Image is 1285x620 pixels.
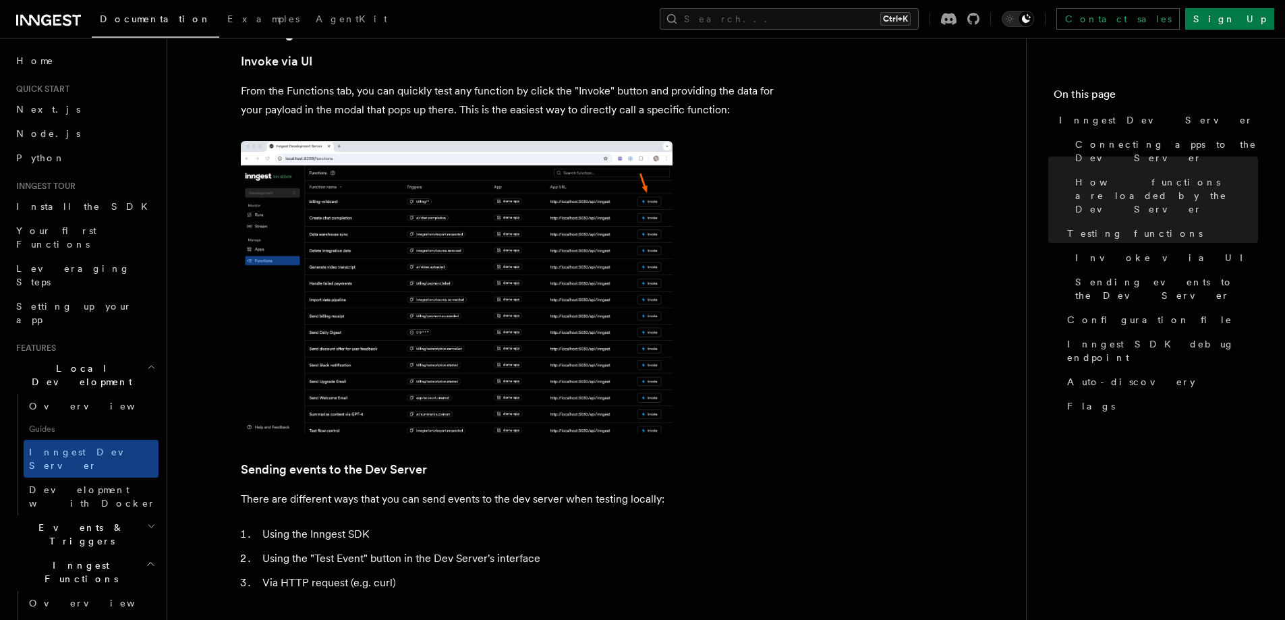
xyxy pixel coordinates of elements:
[24,418,159,440] span: Guides
[11,121,159,146] a: Node.js
[1062,394,1258,418] a: Flags
[1075,275,1258,302] span: Sending events to the Dev Server
[11,49,159,73] a: Home
[100,13,211,24] span: Documentation
[11,362,147,389] span: Local Development
[11,146,159,170] a: Python
[11,521,147,548] span: Events & Triggers
[16,104,80,115] span: Next.js
[1070,132,1258,170] a: Connecting apps to the Dev Server
[16,128,80,139] span: Node.js
[29,447,144,471] span: Inngest Dev Server
[11,356,159,394] button: Local Development
[1070,170,1258,221] a: How functions are loaded by the Dev Server
[1002,11,1034,27] button: Toggle dark mode
[11,343,56,354] span: Features
[1075,138,1258,165] span: Connecting apps to the Dev Server
[1062,221,1258,246] a: Testing functions
[16,54,54,67] span: Home
[241,460,427,479] a: Sending events to the Dev Server
[29,401,168,412] span: Overview
[227,13,299,24] span: Examples
[16,152,65,163] span: Python
[24,478,159,515] a: Development with Docker
[1054,108,1258,132] a: Inngest Dev Server
[11,394,159,515] div: Local Development
[16,263,130,287] span: Leveraging Steps
[660,8,919,30] button: Search...Ctrl+K
[1067,399,1115,413] span: Flags
[1062,370,1258,394] a: Auto-discovery
[16,301,132,325] span: Setting up your app
[1067,313,1232,327] span: Configuration file
[29,484,156,509] span: Development with Docker
[11,194,159,219] a: Install the SDK
[219,4,308,36] a: Examples
[1059,113,1253,127] span: Inngest Dev Server
[11,256,159,294] a: Leveraging Steps
[258,549,780,568] li: Using the "Test Event" button in the Dev Server's interface
[258,525,780,544] li: Using the Inngest SDK
[1067,227,1203,240] span: Testing functions
[16,225,96,250] span: Your first Functions
[92,4,219,38] a: Documentation
[1062,308,1258,332] a: Configuration file
[1067,375,1195,389] span: Auto-discovery
[11,559,146,586] span: Inngest Functions
[11,515,159,553] button: Events & Triggers
[316,13,387,24] span: AgentKit
[11,181,76,192] span: Inngest tour
[11,84,69,94] span: Quick start
[1062,332,1258,370] a: Inngest SDK debug endpoint
[241,52,312,71] a: Invoke via UI
[1067,337,1258,364] span: Inngest SDK debug endpoint
[11,97,159,121] a: Next.js
[1056,8,1180,30] a: Contact sales
[241,82,780,119] p: From the Functions tab, you can quickly test any function by click the "Invoke" button and provid...
[24,394,159,418] a: Overview
[1054,86,1258,108] h4: On this page
[258,573,780,592] li: Via HTTP request (e.g. curl)
[1070,246,1258,270] a: Invoke via UI
[241,490,780,509] p: There are different ways that you can send events to the dev server when testing locally:
[880,12,911,26] kbd: Ctrl+K
[24,440,159,478] a: Inngest Dev Server
[308,4,395,36] a: AgentKit
[1075,175,1258,216] span: How functions are loaded by the Dev Server
[1185,8,1274,30] a: Sign Up
[29,598,168,609] span: Overview
[11,294,159,332] a: Setting up your app
[1075,251,1255,264] span: Invoke via UI
[11,553,159,591] button: Inngest Functions
[1070,270,1258,308] a: Sending events to the Dev Server
[16,201,156,212] span: Install the SDK
[11,219,159,256] a: Your first Functions
[241,141,673,433] img: dev-server-functions-2025-01-15.png
[24,591,159,615] a: Overview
